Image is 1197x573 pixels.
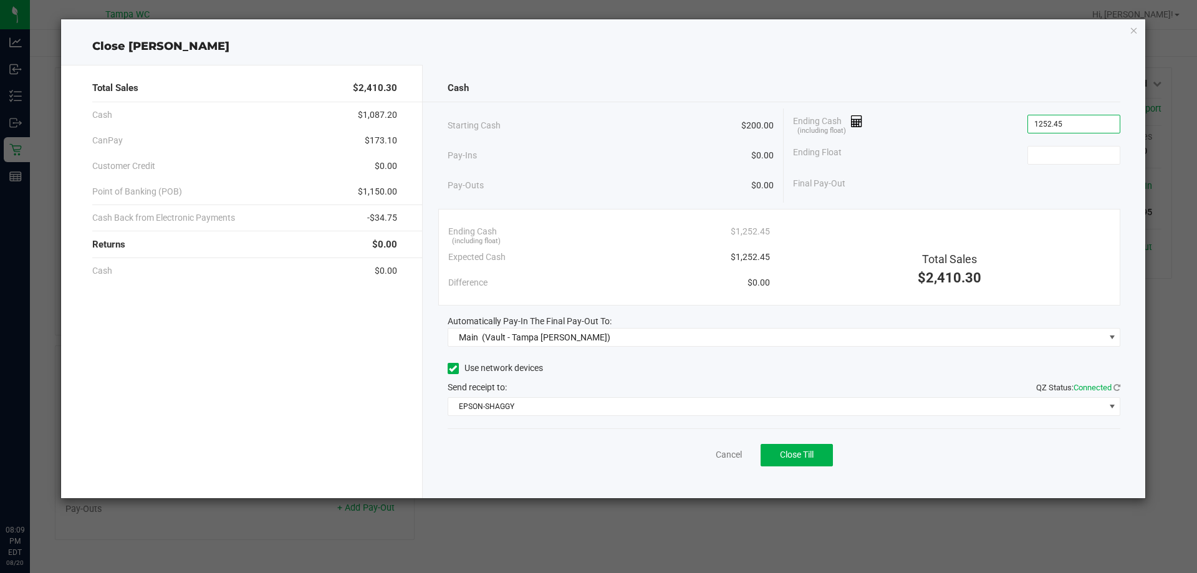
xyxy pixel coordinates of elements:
span: $0.00 [375,160,397,173]
span: (Vault - Tampa [PERSON_NAME]) [482,332,610,342]
span: Pay-Outs [448,179,484,192]
button: Close Till [761,444,833,466]
span: Final Pay-Out [793,177,845,190]
span: Automatically Pay-In The Final Pay-Out To: [448,316,612,326]
span: Difference [448,276,488,289]
span: Cash [92,264,112,277]
span: Total Sales [922,253,977,266]
span: Ending Cash [793,115,863,133]
div: Returns [92,231,397,258]
span: $1,087.20 [358,108,397,122]
span: EPSON-SHAGGY [448,398,1105,415]
span: Cash [92,108,112,122]
iframe: Resource center unread badge [37,471,52,486]
span: (including float) [452,236,501,247]
div: Close [PERSON_NAME] [61,38,1146,55]
span: $0.00 [748,276,770,289]
span: Customer Credit [92,160,155,173]
span: $0.00 [375,264,397,277]
span: Send receipt to: [448,382,507,392]
span: Starting Cash [448,119,501,132]
span: $200.00 [741,119,774,132]
span: Cash [448,81,469,95]
span: $0.00 [372,238,397,252]
span: -$34.75 [367,211,397,224]
iframe: Resource center [12,473,50,511]
span: Connected [1074,383,1112,392]
span: Pay-Ins [448,149,477,162]
span: $1,252.45 [731,251,770,264]
span: $0.00 [751,149,774,162]
span: CanPay [92,134,123,147]
span: Point of Banking (POB) [92,185,182,198]
span: QZ Status: [1036,383,1120,392]
a: Cancel [716,448,742,461]
span: $2,410.30 [353,81,397,95]
span: $0.00 [751,179,774,192]
span: $1,252.45 [731,225,770,238]
label: Use network devices [448,362,543,375]
span: Cash Back from Electronic Payments [92,211,235,224]
span: $1,150.00 [358,185,397,198]
span: Total Sales [92,81,138,95]
span: Ending Cash [448,225,497,238]
span: Ending Float [793,146,842,165]
span: Main [459,332,478,342]
span: $2,410.30 [918,270,981,286]
span: (including float) [797,126,846,137]
span: $173.10 [365,134,397,147]
span: Close Till [780,450,814,460]
span: Expected Cash [448,251,506,264]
